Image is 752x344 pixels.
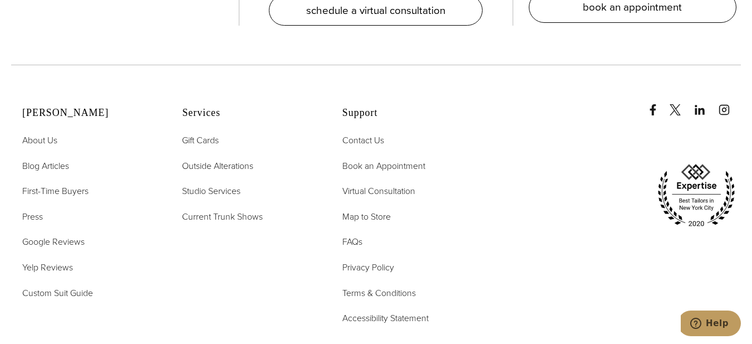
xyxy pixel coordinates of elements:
[681,311,741,338] iframe: Opens a widget where you can chat to one of our agents
[22,286,93,301] a: Custom Suit Guide
[342,210,391,223] span: Map to Store
[182,184,240,198] a: Studio Services
[22,133,57,148] a: About Us
[22,185,89,197] span: First-Time Buyers
[22,210,43,223] span: Press
[22,261,73,274] span: Yelp Reviews
[182,159,253,172] span: Outside Alterations
[22,159,69,173] a: Blog Articles
[182,185,240,197] span: Studio Services
[342,159,425,172] span: Book an Appointment
[22,184,89,198] a: First-Time Buyers
[342,312,429,324] span: Accessibility Statement
[22,235,85,249] a: Google Reviews
[652,160,741,231] img: expertise, best tailors in new york city 2020
[306,2,445,18] span: schedule a virtual consultation
[182,133,219,148] a: Gift Cards
[342,260,394,275] a: Privacy Policy
[182,107,314,119] h2: Services
[182,210,263,224] a: Current Trunk Shows
[22,235,85,248] span: Google Reviews
[342,235,362,249] a: FAQs
[342,159,425,173] a: Book an Appointment
[342,261,394,274] span: Privacy Policy
[22,260,73,275] a: Yelp Reviews
[22,133,154,300] nav: Alan David Footer Nav
[342,134,384,147] span: Contact Us
[342,184,415,198] a: Virtual Consultation
[22,107,154,119] h2: [PERSON_NAME]
[22,134,57,147] span: About Us
[342,311,429,326] a: Accessibility Statement
[182,210,263,223] span: Current Trunk Shows
[342,235,362,248] span: FAQs
[342,133,474,326] nav: Support Footer Nav
[342,210,391,224] a: Map to Store
[182,159,253,173] a: Outside Alterations
[182,133,314,224] nav: Services Footer Nav
[182,134,219,147] span: Gift Cards
[694,93,716,115] a: linkedin
[647,93,667,115] a: Facebook
[22,210,43,224] a: Press
[342,287,416,299] span: Terms & Conditions
[670,93,692,115] a: x/twitter
[342,286,416,301] a: Terms & Conditions
[22,287,93,299] span: Custom Suit Guide
[342,133,384,148] a: Contact Us
[22,159,69,172] span: Blog Articles
[342,185,415,197] span: Virtual Consultation
[342,107,474,119] h2: Support
[719,93,741,115] a: instagram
